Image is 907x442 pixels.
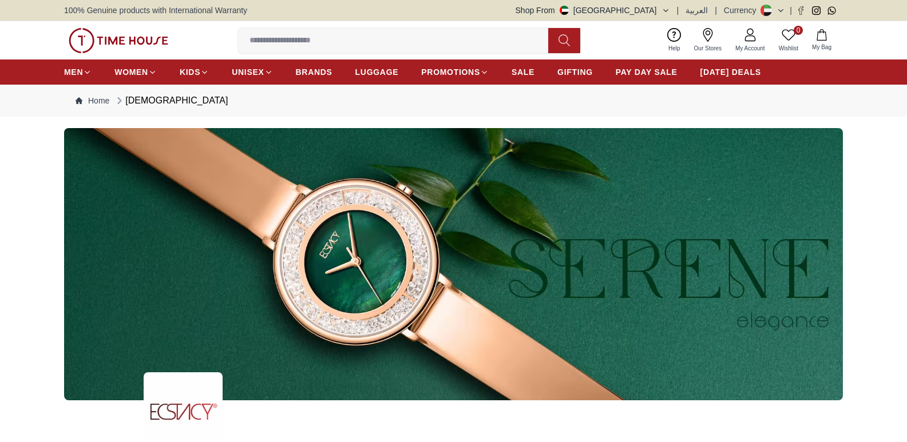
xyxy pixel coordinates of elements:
span: Help [664,44,685,53]
span: [DATE] DEALS [700,66,761,78]
a: GIFTING [557,62,593,82]
button: My Bag [805,27,838,54]
a: KIDS [180,62,209,82]
a: [DATE] DEALS [700,62,761,82]
img: ... [69,28,168,53]
a: Our Stores [687,26,728,55]
nav: Breadcrumb [64,85,843,117]
button: العربية [686,5,708,16]
span: MEN [64,66,83,78]
a: 0Wishlist [772,26,805,55]
span: My Account [731,44,770,53]
span: Wishlist [774,44,803,53]
span: SALE [512,66,534,78]
img: United Arab Emirates [560,6,569,15]
span: | [677,5,679,16]
span: UNISEX [232,66,264,78]
span: LUGGAGE [355,66,399,78]
span: 100% Genuine products with International Warranty [64,5,247,16]
a: Home [76,95,109,106]
a: Whatsapp [827,6,836,15]
a: BRANDS [296,62,332,82]
a: SALE [512,62,534,82]
a: Help [662,26,687,55]
a: LUGGAGE [355,62,399,82]
a: PROMOTIONS [421,62,489,82]
span: WOMEN [114,66,148,78]
div: [DEMOGRAPHIC_DATA] [114,94,228,107]
span: BRANDS [296,66,332,78]
span: My Bag [807,43,836,51]
a: PAY DAY SALE [616,62,678,82]
a: WOMEN [114,62,157,82]
a: MEN [64,62,92,82]
img: ... [64,128,843,400]
span: PAY DAY SALE [616,66,678,78]
a: UNISEX [232,62,272,82]
span: | [790,5,792,16]
a: Facebook [797,6,805,15]
span: Our Stores [690,44,726,53]
a: Instagram [812,6,821,15]
button: Shop From[GEOGRAPHIC_DATA] [516,5,670,16]
span: 0 [794,26,803,35]
span: | [715,5,717,16]
span: KIDS [180,66,200,78]
div: Currency [724,5,761,16]
span: PROMOTIONS [421,66,480,78]
span: GIFTING [557,66,593,78]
